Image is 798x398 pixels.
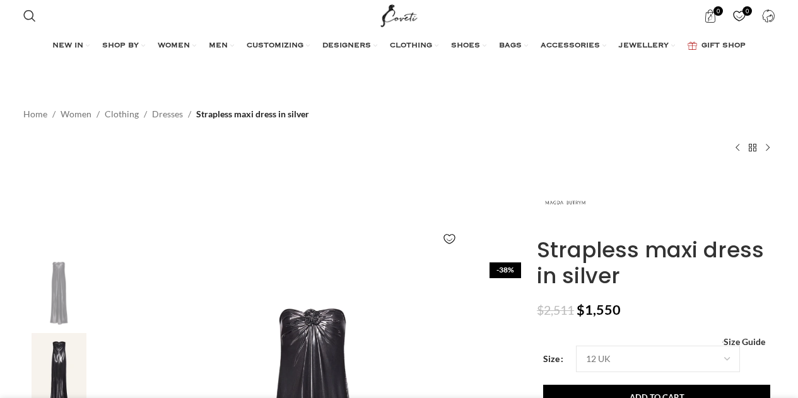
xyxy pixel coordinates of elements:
a: Previous product [730,140,745,155]
a: DESIGNERS [322,33,377,59]
a: CLOTHING [390,33,438,59]
span: 0 [742,6,752,16]
a: Women [61,107,91,121]
span: CUSTOMIZING [247,41,303,51]
span: SHOP BY [102,41,139,51]
span: WOMEN [158,41,190,51]
a: ACCESSORIES [541,33,606,59]
label: Size [543,352,563,366]
a: NEW IN [52,33,90,59]
span: Strapless maxi dress in silver [196,107,309,121]
nav: Breadcrumb [23,107,309,121]
div: My Wishlist [727,3,753,28]
span: $ [537,303,544,317]
span: BAGS [499,41,522,51]
a: 0 [698,3,724,28]
img: Magda Butrym Strapless maxi dress in silver scaled29417 nobg [20,253,97,327]
span: SHOES [451,41,480,51]
a: SHOP BY [102,33,145,59]
span: DESIGNERS [322,41,371,51]
a: SHOES [451,33,486,59]
div: Main navigation [17,33,782,59]
a: MEN [209,33,234,59]
span: GIFT SHOP [701,41,746,51]
a: Home [23,107,47,121]
a: JEWELLERY [619,33,675,59]
span: -38% [490,262,521,278]
span: JEWELLERY [619,41,669,51]
a: CUSTOMIZING [247,33,310,59]
a: Site logo [378,9,420,20]
a: GIFT SHOP [688,33,746,59]
a: Search [17,3,42,28]
span: NEW IN [52,41,83,51]
img: GiftBag [688,42,697,50]
span: MEN [209,41,228,51]
a: WOMEN [158,33,196,59]
a: Dresses [152,107,183,121]
a: BAGS [499,33,528,59]
a: 0 [727,3,753,28]
span: $ [577,301,585,318]
h1: Strapless maxi dress in silver [537,237,775,289]
span: CLOTHING [390,41,432,51]
a: Next product [760,140,775,155]
span: 0 [713,6,723,16]
span: ACCESSORIES [541,41,600,51]
bdi: 1,550 [577,301,621,318]
a: Clothing [105,107,139,121]
bdi: 2,511 [537,303,574,317]
img: Magda Butrym [537,174,594,231]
